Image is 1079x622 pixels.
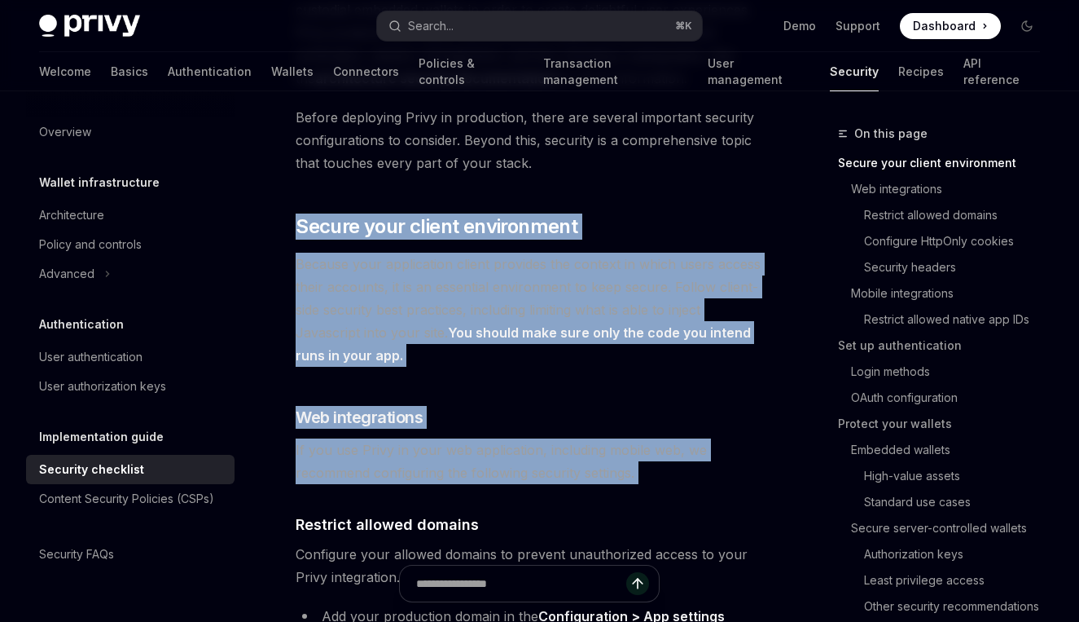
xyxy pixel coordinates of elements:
a: Least privilege access [864,567,1053,593]
div: Advanced [39,264,94,284]
a: Other security recommendations [864,593,1053,620]
div: Security checklist [39,460,144,479]
a: Authentication [168,52,252,91]
div: Security FAQs [39,545,114,564]
div: User authentication [39,347,143,367]
a: Security headers [864,254,1053,280]
a: Protect your wallets [838,411,1053,437]
a: Set up authentication [838,333,1053,359]
strong: You should make sure only the code you intend runs in your app. [296,324,751,364]
div: Architecture [39,205,104,225]
a: API reference [963,52,1040,91]
a: Dashboard [900,13,1001,39]
div: Search... [408,16,454,36]
span: Dashboard [913,18,976,34]
span: Restrict allowed domains [296,514,479,536]
a: Support [836,18,880,34]
button: Send message [626,572,649,595]
h5: Authentication [39,315,124,334]
a: Restrict allowed domains [864,202,1053,228]
a: Authorization keys [864,541,1053,567]
span: ⌘ K [675,20,692,33]
span: Before deploying Privy in production, there are several important security configurations to cons... [296,106,763,174]
a: Content Security Policies (CSPs) [26,484,235,514]
a: Demo [783,18,816,34]
a: OAuth configuration [851,385,1053,411]
a: Policies & controls [419,52,524,91]
img: dark logo [39,15,140,37]
a: Embedded wallets [851,437,1053,463]
a: Recipes [898,52,944,91]
a: High-value assets [864,463,1053,489]
a: Web integrations [851,176,1053,202]
a: Mobile integrations [851,280,1053,307]
h5: Wallet infrastructure [39,173,160,192]
a: Connectors [333,52,399,91]
span: Because your application client provides the context in which users access their accounts, it is ... [296,253,763,367]
a: Security [830,52,879,91]
a: Welcome [39,52,91,91]
span: Configure your allowed domains to prevent unauthorized access to your Privy integration. [296,543,763,589]
span: On this page [854,124,928,143]
div: Content Security Policies (CSPs) [39,489,214,509]
h5: Implementation guide [39,427,164,447]
a: Basics [111,52,148,91]
a: Security FAQs [26,540,235,569]
a: Overview [26,117,235,147]
a: Restrict allowed native app IDs [864,307,1053,333]
a: Standard use cases [864,489,1053,515]
span: Secure your client environment [296,214,577,240]
a: Secure server-controlled wallets [851,515,1053,541]
a: Architecture [26,201,235,230]
div: Overview [39,122,91,142]
a: Policy and controls [26,230,235,259]
button: Toggle dark mode [1014,13,1040,39]
span: If you use Privy in your web application, including mobile web, we recommend configuring the foll... [296,439,763,484]
a: Security checklist [26,455,235,484]
a: User management [708,52,811,91]
a: Transaction management [543,52,688,91]
a: Configure HttpOnly cookies [864,228,1053,254]
a: Wallets [271,52,314,91]
span: Web integrations [296,406,423,429]
button: Search...⌘K [377,11,702,41]
a: Secure your client environment [838,150,1053,176]
a: User authentication [26,342,235,372]
div: Policy and controls [39,235,142,254]
div: User authorization keys [39,377,166,396]
a: User authorization keys [26,372,235,401]
a: Login methods [851,359,1053,385]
